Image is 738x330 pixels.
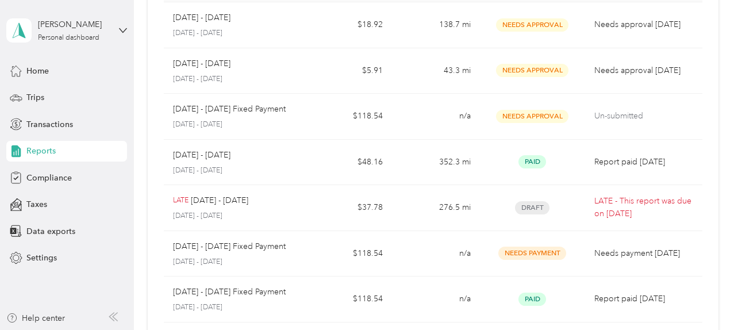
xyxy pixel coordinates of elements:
[26,145,56,157] span: Reports
[173,11,230,24] p: [DATE] - [DATE]
[594,293,693,305] p: Report paid [DATE]
[392,140,480,186] td: 352.3 mi
[594,195,693,220] p: LATE - This report was due on [DATE]
[392,94,480,140] td: n/a
[173,211,295,221] p: [DATE] - [DATE]
[38,34,99,41] div: Personal dashboard
[496,18,568,32] span: Needs Approval
[496,110,568,123] span: Needs Approval
[173,57,230,70] p: [DATE] - [DATE]
[191,194,248,207] p: [DATE] - [DATE]
[392,277,480,323] td: n/a
[173,240,286,253] p: [DATE] - [DATE] Fixed Payment
[304,185,392,231] td: $37.78
[173,166,295,176] p: [DATE] - [DATE]
[38,18,110,30] div: [PERSON_NAME]
[26,252,57,264] span: Settings
[392,2,480,48] td: 138.7 mi
[594,156,693,168] p: Report paid [DATE]
[304,277,392,323] td: $118.54
[594,110,693,122] p: Un-submitted
[26,91,44,103] span: Trips
[392,185,480,231] td: 276.5 mi
[392,48,480,94] td: 43.3 mi
[173,74,295,85] p: [DATE] - [DATE]
[6,312,65,324] button: Help center
[26,225,75,237] span: Data exports
[498,247,566,260] span: Needs Payment
[518,155,546,168] span: Paid
[173,286,286,298] p: [DATE] - [DATE] Fixed Payment
[594,18,693,31] p: Needs approval [DATE]
[674,266,738,330] iframe: Everlance-gr Chat Button Frame
[594,247,693,260] p: Needs payment [DATE]
[304,231,392,277] td: $118.54
[173,257,295,267] p: [DATE] - [DATE]
[173,120,295,130] p: [DATE] - [DATE]
[515,201,549,214] span: Draft
[26,118,73,131] span: Transactions
[304,2,392,48] td: $18.92
[496,64,568,77] span: Needs Approval
[304,140,392,186] td: $48.16
[26,172,72,184] span: Compliance
[173,28,295,39] p: [DATE] - [DATE]
[392,231,480,277] td: n/a
[518,293,546,306] span: Paid
[173,302,295,313] p: [DATE] - [DATE]
[304,94,392,140] td: $118.54
[173,195,189,206] p: LATE
[173,103,286,116] p: [DATE] - [DATE] Fixed Payment
[594,64,693,77] p: Needs approval [DATE]
[26,65,49,77] span: Home
[26,198,47,210] span: Taxes
[304,48,392,94] td: $5.91
[173,149,230,162] p: [DATE] - [DATE]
